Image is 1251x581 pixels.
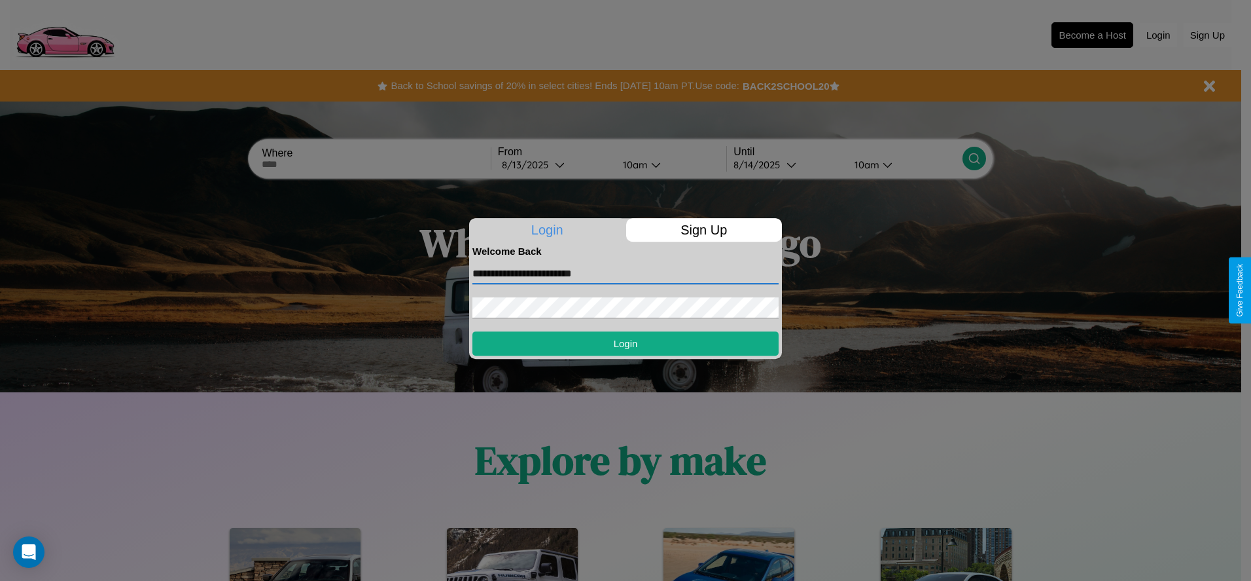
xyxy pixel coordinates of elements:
[469,218,625,242] p: Login
[472,331,779,356] button: Login
[472,246,779,257] h4: Welcome Back
[13,536,44,568] div: Open Intercom Messenger
[1235,264,1244,317] div: Give Feedback
[626,218,783,242] p: Sign Up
